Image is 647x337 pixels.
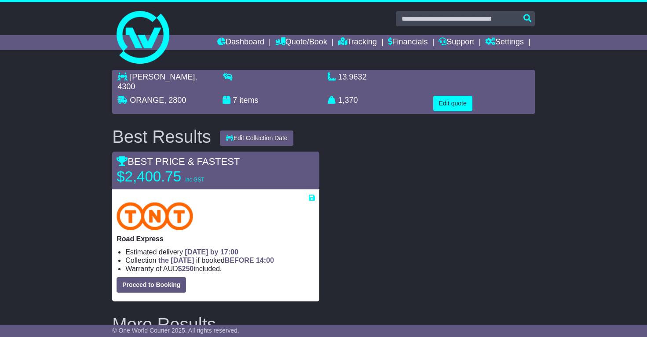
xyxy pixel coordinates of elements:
[338,72,367,81] span: 13.9632
[178,265,194,272] span: $
[117,235,314,243] p: Road Express
[182,265,194,272] span: 250
[130,72,195,81] span: [PERSON_NAME]
[439,35,474,50] a: Support
[164,96,186,105] span: , 2800
[158,257,274,264] span: if booked
[217,35,264,50] a: Dashboard
[117,277,186,293] button: Proceed to Booking
[225,257,254,264] span: BEFORE
[117,156,240,167] span: BEST PRICE & FASTEST
[125,256,314,265] li: Collection
[485,35,524,50] a: Settings
[256,257,274,264] span: 14:00
[117,202,193,230] img: TNT Domestic: Road Express
[239,96,258,105] span: items
[112,327,239,334] span: © One World Courier 2025. All rights reserved.
[108,127,216,146] div: Best Results
[220,130,293,146] button: Edit Collection Date
[433,96,472,111] button: Edit quote
[338,35,377,50] a: Tracking
[233,96,237,105] span: 7
[117,168,227,185] p: $2,400.75
[125,248,314,256] li: Estimated delivery
[388,35,428,50] a: Financials
[112,315,535,334] h2: More Results
[117,72,197,91] span: , 4300
[158,257,194,264] span: the [DATE]
[275,35,327,50] a: Quote/Book
[185,177,204,183] span: inc GST
[125,265,314,273] li: Warranty of AUD included.
[338,96,358,105] span: 1,370
[130,96,164,105] span: ORANGE
[185,248,238,256] span: [DATE] by 17:00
